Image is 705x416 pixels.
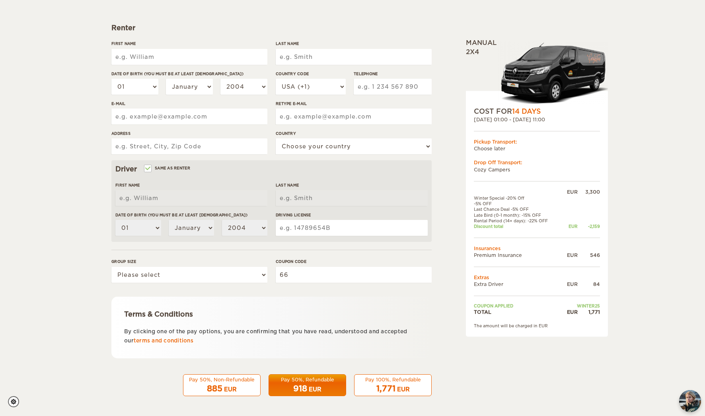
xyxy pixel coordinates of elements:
[269,374,346,397] button: Pay 50%, Refundable 918 EUR
[498,41,608,107] img: Langur-m-c-logo-2.png
[474,274,600,281] td: Extras
[276,49,432,65] input: e.g. Smith
[679,390,701,412] img: Freyja at Cozy Campers
[276,71,346,77] label: Country Code
[276,182,428,188] label: Last Name
[111,101,267,107] label: E-mail
[134,338,193,344] a: terms and conditions
[561,309,578,316] div: EUR
[276,41,432,47] label: Last Name
[111,138,267,154] input: e.g. Street, City, Zip Code
[188,376,255,383] div: Pay 50%, Non-Refundable
[115,212,267,218] label: Date of birth (You must be at least [DEMOGRAPHIC_DATA])
[359,376,427,383] div: Pay 100%, Refundable
[276,109,432,124] input: e.g. example@example.com
[578,252,600,259] div: 546
[561,189,578,195] div: EUR
[512,107,541,115] span: 14 Days
[561,252,578,259] div: EUR
[115,182,267,188] label: First Name
[474,212,561,218] td: Late Bird (0-1 month): -15% OFF
[474,159,600,166] div: Drop Off Transport:
[145,167,150,172] input: Same as renter
[183,374,261,397] button: Pay 50%, Non-Refundable 885 EUR
[115,190,267,206] input: e.g. William
[474,245,600,252] td: Insurances
[561,303,600,309] td: WINTER25
[111,23,432,33] div: Renter
[8,396,24,407] a: Cookie settings
[309,385,321,393] div: EUR
[578,224,600,229] div: -2,159
[276,190,428,206] input: e.g. Smith
[474,116,600,123] div: [DATE] 01:00 - [DATE] 11:00
[474,252,561,259] td: Premium Insurance
[207,384,222,393] span: 885
[578,189,600,195] div: 3,300
[474,195,561,201] td: Winter Special -20% Off
[276,259,432,264] label: Coupon code
[224,385,237,393] div: EUR
[115,164,428,174] div: Driver
[111,49,267,65] input: e.g. William
[474,323,600,329] div: The amount will be charged in EUR
[111,109,267,124] input: e.g. example@example.com
[145,164,190,172] label: Same as renter
[578,309,600,316] div: 1,771
[293,384,307,393] span: 918
[276,212,428,218] label: Driving License
[561,224,578,229] div: EUR
[474,303,561,309] td: Coupon applied
[474,107,600,116] div: COST FOR
[561,281,578,288] div: EUR
[397,385,410,393] div: EUR
[276,101,432,107] label: Retype E-mail
[276,130,432,136] label: Country
[578,281,600,288] div: 84
[354,71,432,77] label: Telephone
[474,146,600,152] td: Choose later
[376,384,395,393] span: 1,771
[474,309,561,316] td: TOTAL
[111,259,267,264] label: Group size
[111,130,267,136] label: Address
[474,139,600,146] div: Pickup Transport:
[466,39,608,107] div: Manual 2x4
[474,166,600,173] td: Cozy Campers
[354,374,432,397] button: Pay 100%, Refundable 1,771 EUR
[474,281,561,288] td: Extra Driver
[474,207,561,212] td: Last Chance Deal -5% OFF
[124,309,419,319] div: Terms & Conditions
[124,327,419,346] p: By clicking one of the pay options, you are confirming that you have read, understood and accepte...
[111,71,267,77] label: Date of birth (You must be at least [DEMOGRAPHIC_DATA])
[474,201,561,207] td: -5% OFF
[474,218,561,224] td: Rental Period (14+ days): -22% OFF
[354,79,432,95] input: e.g. 1 234 567 890
[274,376,341,383] div: Pay 50%, Refundable
[474,224,561,229] td: Discount total
[276,220,428,236] input: e.g. 14789654B
[679,390,701,412] button: chat-button
[111,41,267,47] label: First Name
